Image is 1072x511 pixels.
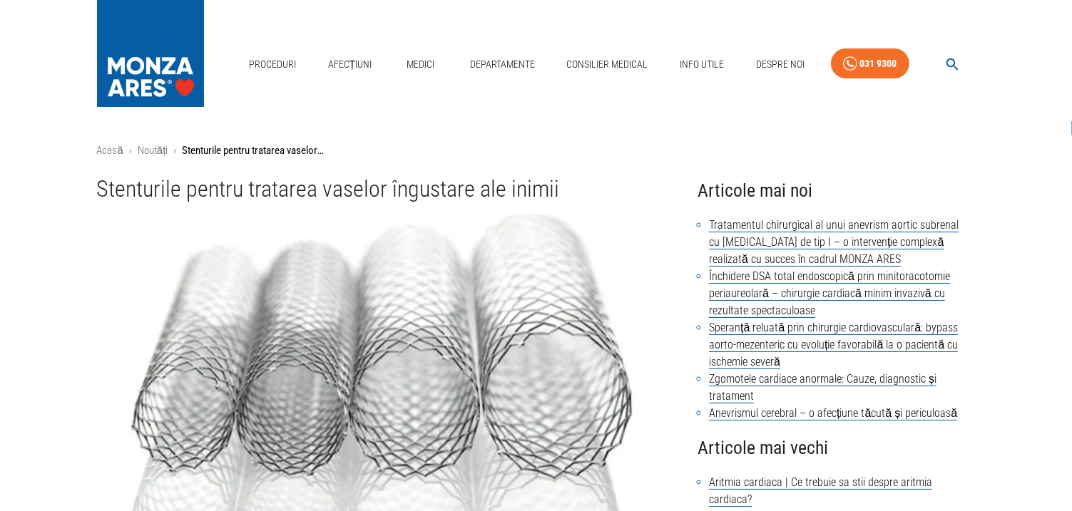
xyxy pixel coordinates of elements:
[129,143,132,159] li: ›
[698,433,975,463] h4: Articole mai vechi
[398,50,444,79] a: Medici
[97,143,976,159] nav: breadcrumb
[831,48,909,79] a: 031 9300
[464,50,541,79] a: Departamente
[709,269,950,318] a: Închidere DSA total endoscopică prin minitoracotomie periaureolară – chirurgie cardiacă minim inv...
[698,176,975,205] h4: Articole mai noi
[709,372,936,403] a: Zgomotele cardiace anormale: Cauze, diagnostic și tratament
[173,143,176,159] li: ›
[97,144,123,157] a: Acasă
[243,50,302,79] a: Proceduri
[674,50,730,79] a: Info Utile
[709,406,957,420] a: Anevrismul cerebral – o afecțiune tăcută și periculoasă
[182,143,325,159] p: Stenturile pentru tratarea vaselor îngustare ale inimii
[97,176,675,202] h1: Stenturile pentru tratarea vaselor îngustare ale inimii
[138,144,168,157] a: Noutăți
[860,55,897,73] div: 031 9300
[750,50,810,79] a: Despre Noi
[322,50,378,79] a: Afecțiuni
[709,218,959,267] a: Tratamentul chirurgical al unui anevrism aortic subrenal cu [MEDICAL_DATA] de tip I – o intervenț...
[709,475,932,507] a: Aritmia cardiaca | Ce trebuie sa stii despre aritmia cardiaca?
[709,321,958,369] a: Speranță reluată prin chirurgie cardiovasculară: bypass aorto-mezenteric cu evoluție favorabilă l...
[561,50,653,79] a: Consilier Medical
